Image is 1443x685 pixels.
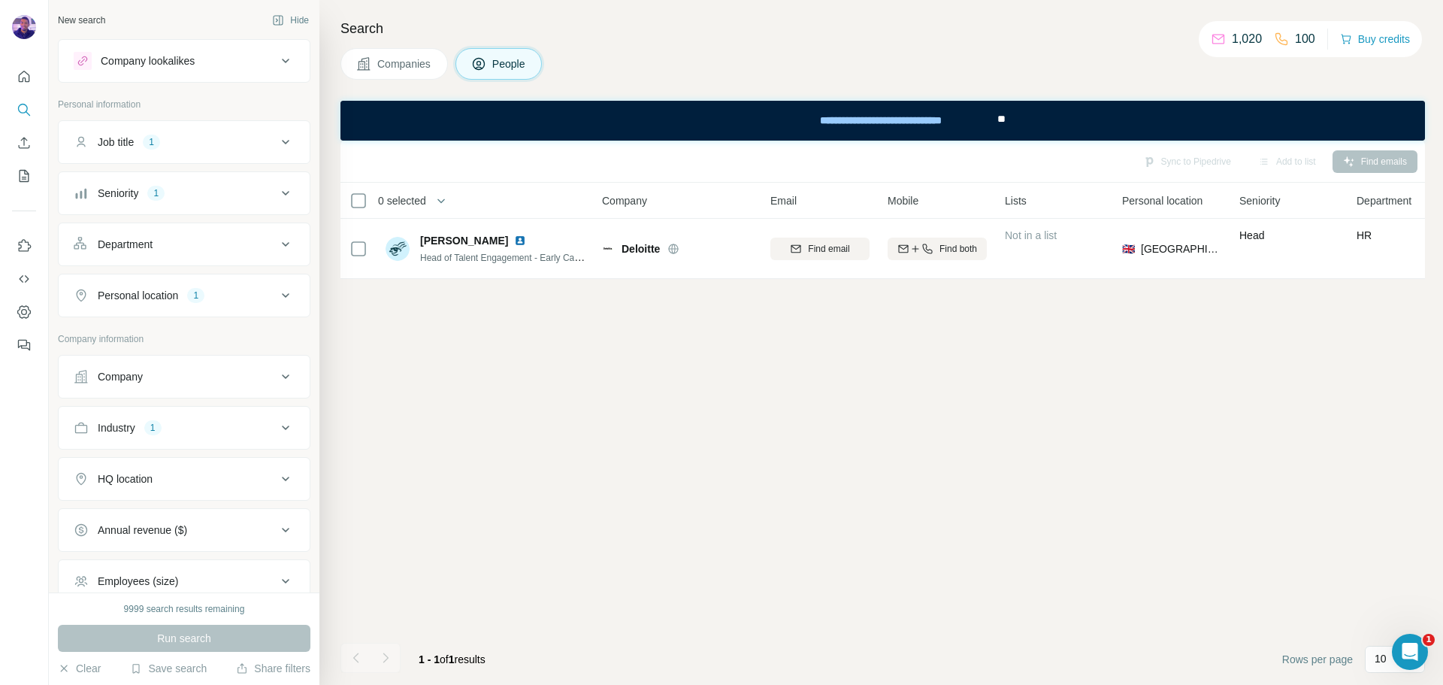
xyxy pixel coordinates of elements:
div: Employees (size) [98,574,178,589]
div: Department [98,237,153,252]
span: Companies [377,56,432,71]
div: 9999 search results remaining [124,602,245,616]
div: Annual revenue ($) [98,523,187,538]
div: New search [58,14,105,27]
button: Buy credits [1340,29,1410,50]
span: Mobile [888,193,918,208]
button: Employees (size) [59,563,310,599]
div: 1 [143,135,160,149]
div: Company [98,369,143,384]
button: Share filters [236,661,310,676]
button: Company lookalikes [59,43,310,79]
span: Lists [1005,193,1027,208]
button: Enrich CSV [12,129,36,156]
button: Annual revenue ($) [59,512,310,548]
div: 1 [144,421,162,435]
span: [PERSON_NAME] [420,233,508,248]
span: 1 [1423,634,1435,646]
button: Save search [130,661,207,676]
p: 100 [1295,30,1315,48]
button: Use Surfe API [12,265,36,292]
button: Dashboard [12,299,36,326]
p: 1,020 [1232,30,1262,48]
div: Seniority [98,186,138,201]
span: results [419,653,486,665]
span: Find email [808,242,849,256]
span: 1 - 1 [419,653,440,665]
iframe: Banner [340,101,1425,141]
p: Company information [58,332,310,346]
button: My lists [12,162,36,189]
div: 1 [187,289,204,302]
span: of [440,653,449,665]
span: Deloitte [622,241,660,256]
span: Rows per page [1282,652,1353,667]
span: People [492,56,527,71]
button: Hide [262,9,319,32]
h4: Search [340,18,1425,39]
span: 1 [449,653,455,665]
div: 1 [147,186,165,200]
div: Company lookalikes [101,53,195,68]
span: Company [602,193,647,208]
div: Personal location [98,288,178,303]
button: HQ location [59,461,310,497]
button: Company [59,359,310,395]
div: Industry [98,420,135,435]
span: Head of Talent Engagement - Early Careers Recruitment [420,251,646,263]
img: Avatar [386,237,410,261]
button: Clear [58,661,101,676]
span: Email [770,193,797,208]
button: Find both [888,238,987,260]
span: Seniority [1239,193,1280,208]
p: 10 [1375,651,1387,666]
span: 0 selected [378,193,426,208]
span: [GEOGRAPHIC_DATA] [1141,241,1221,256]
img: Logo of Deloitte [602,246,614,251]
img: Avatar [12,15,36,39]
button: Feedback [12,332,36,359]
span: HR [1357,229,1372,241]
iframe: Intercom live chat [1392,634,1428,670]
button: Personal location1 [59,277,310,314]
button: Seniority1 [59,175,310,211]
button: Department [59,226,310,262]
span: Find both [939,242,977,256]
span: Department [1357,193,1411,208]
button: Quick start [12,63,36,90]
div: Job title [98,135,134,150]
button: Use Surfe on LinkedIn [12,232,36,259]
button: Job title1 [59,124,310,160]
button: Find email [770,238,870,260]
span: Personal location [1122,193,1202,208]
button: Industry1 [59,410,310,446]
span: 🇬🇧 [1122,241,1135,256]
p: Personal information [58,98,310,111]
span: Not in a list [1005,229,1057,241]
div: HQ location [98,471,153,486]
span: Head [1239,229,1264,241]
img: LinkedIn logo [514,235,526,247]
button: Search [12,96,36,123]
